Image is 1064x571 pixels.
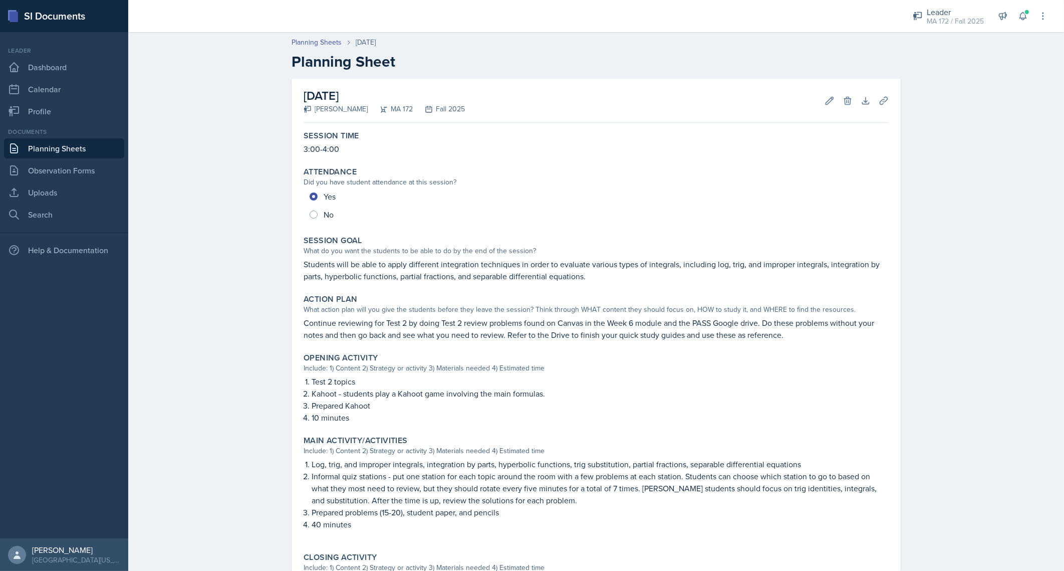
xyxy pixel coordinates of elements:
[312,458,889,470] p: Log, trig, and improper integrals, integration by parts, hyperbolic functions, trig substitution,...
[4,101,124,121] a: Profile
[312,412,889,424] p: 10 minutes
[4,138,124,158] a: Planning Sheets
[312,375,889,388] p: Test 2 topics
[4,205,124,225] a: Search
[304,353,378,363] label: Opening Activity
[312,470,889,506] p: Informal quiz stations - put one station for each topic around the room with a few problems at ea...
[312,506,889,518] p: Prepared problems (15-20), student paper, and pencils
[304,177,889,187] div: Did you have student attendance at this session?
[312,388,889,400] p: Kahoot - students play a Kahoot game involving the main formulas.
[368,104,413,114] div: MA 172
[304,294,357,304] label: Action Plan
[4,46,124,55] div: Leader
[304,552,377,562] label: Closing Activity
[304,104,368,114] div: [PERSON_NAME]
[312,518,889,530] p: 40 minutes
[356,37,376,48] div: [DATE]
[304,446,889,456] div: Include: 1) Content 2) Strategy or activity 3) Materials needed 4) Estimated time
[32,555,120,565] div: [GEOGRAPHIC_DATA][US_STATE] in [GEOGRAPHIC_DATA]
[304,436,408,446] label: Main Activity/Activities
[32,545,120,555] div: [PERSON_NAME]
[304,236,362,246] label: Session Goal
[304,246,889,256] div: What do you want the students to be able to do by the end of the session?
[4,160,124,180] a: Observation Forms
[304,258,889,282] p: Students will be able to apply different integration techniques in order to evaluate various type...
[304,143,889,155] p: 3:00-4:00
[4,127,124,136] div: Documents
[304,167,357,177] label: Attendance
[304,87,465,105] h2: [DATE]
[304,304,889,315] div: What action plan will you give the students before they leave the session? Think through WHAT con...
[312,400,889,412] p: Prepared Kahoot
[304,131,359,141] label: Session Time
[4,57,124,77] a: Dashboard
[304,317,889,341] p: Continue reviewing for Test 2 by doing Test 2 review problems found on Canvas in the Week 6 modul...
[4,240,124,260] div: Help & Documentation
[304,363,889,373] div: Include: 1) Content 2) Strategy or activity 3) Materials needed 4) Estimated time
[927,6,984,18] div: Leader
[292,37,342,48] a: Planning Sheets
[413,104,465,114] div: Fall 2025
[4,182,124,203] a: Uploads
[4,79,124,99] a: Calendar
[292,53,901,71] h2: Planning Sheet
[927,16,984,27] div: MA 172 / Fall 2025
